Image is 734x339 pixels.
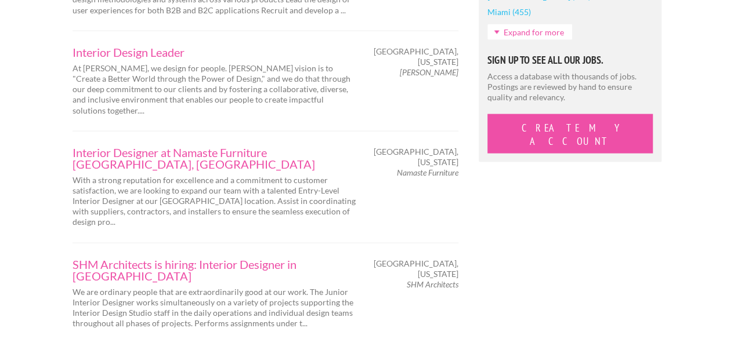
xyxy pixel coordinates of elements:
[73,147,357,170] a: Interior Designer at Namaste Furniture [GEOGRAPHIC_DATA], [GEOGRAPHIC_DATA]
[487,24,572,40] a: Expand for more
[73,63,357,116] p: At [PERSON_NAME], we design for people. [PERSON_NAME] vision is to "Create a Better World through...
[400,67,458,77] em: [PERSON_NAME]
[73,287,357,329] p: We are ordinary people that are extraordinarily good at our work. The Junior Interior Designer wo...
[374,46,458,67] span: [GEOGRAPHIC_DATA], [US_STATE]
[487,55,653,65] h5: Sign Up to See All Our Jobs.
[73,46,357,58] a: Interior Design Leader
[487,114,653,154] button: Create My Account
[374,147,458,167] span: [GEOGRAPHIC_DATA], [US_STATE]
[374,258,458,279] span: [GEOGRAPHIC_DATA], [US_STATE]
[73,258,357,282] a: SHM Architects is hiring: Interior Designer in [GEOGRAPHIC_DATA]
[407,279,458,289] em: SHM Architects
[487,71,653,103] p: Access a database with thousands of jobs. Postings are reviewed by hand to ensure quality and rel...
[487,4,531,20] a: Miami (455)
[73,175,357,228] p: With a strong reputation for excellence and a commitment to customer satisfaction, we are looking...
[397,167,458,177] em: Namaste Furniture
